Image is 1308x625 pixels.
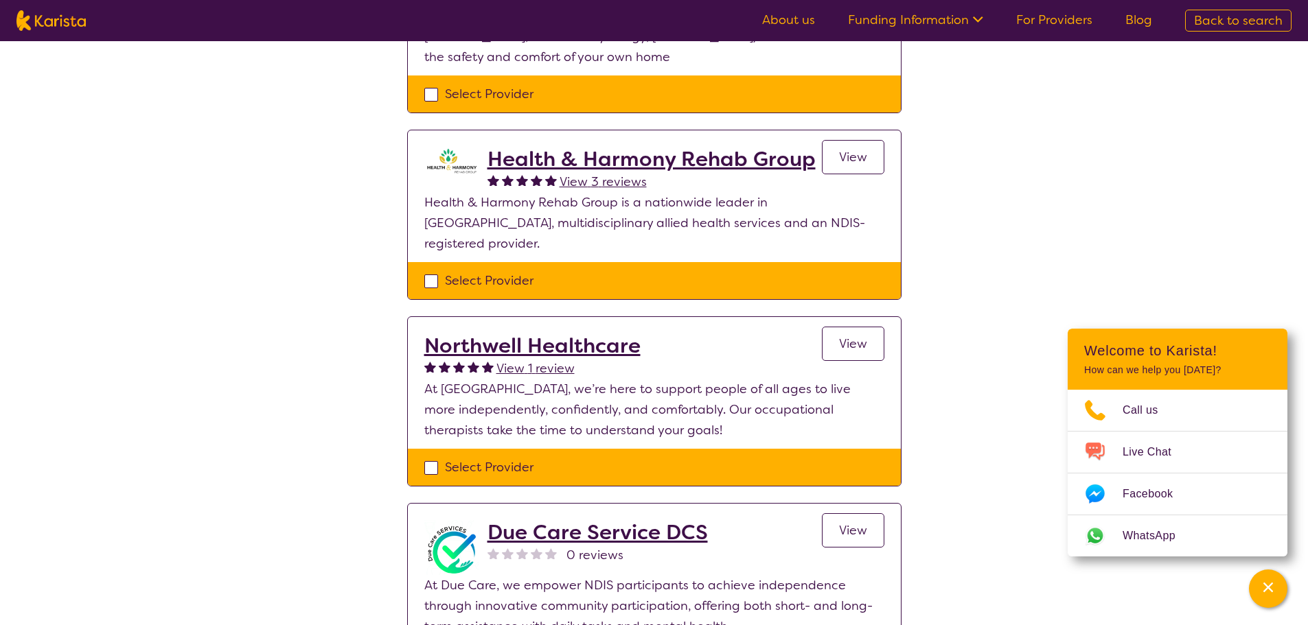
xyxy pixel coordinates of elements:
a: View [822,140,884,174]
img: nonereviewstar [545,547,557,559]
span: Call us [1123,400,1175,421]
a: Health & Harmony Rehab Group [487,147,816,172]
span: 0 reviews [566,545,623,565]
img: fullstar [502,174,514,186]
button: Channel Menu [1249,569,1287,608]
img: fullstar [482,361,494,373]
a: View [822,513,884,547]
p: How can we help you [DATE]? [1084,364,1271,376]
a: Back to search [1185,10,1292,32]
div: Channel Menu [1068,329,1287,556]
img: nonereviewstar [531,547,542,559]
img: fullstar [453,361,465,373]
img: fullstar [516,174,528,186]
p: At [GEOGRAPHIC_DATA], we’re here to support people of all ages to live more independently, confid... [424,379,884,440]
a: Blog [1125,12,1152,28]
span: View [839,149,867,165]
img: nonereviewstar [487,547,499,559]
img: fullstar [531,174,542,186]
span: View 1 review [496,360,575,377]
img: fullstar [439,361,450,373]
span: Live Chat [1123,442,1188,462]
span: View [839,335,867,352]
a: About us [762,12,815,28]
span: Facebook [1123,484,1189,504]
img: fullstar [545,174,557,186]
h2: Welcome to Karista! [1084,342,1271,359]
span: View [839,522,867,539]
img: nonereviewstar [516,547,528,559]
img: fullstar [468,361,479,373]
a: Northwell Healthcare [424,333,641,358]
ul: Choose channel [1068,390,1287,556]
img: ztak9tblhgtrn1fit8ap.png [424,147,479,174]
a: Web link opens in a new tab. [1068,515,1287,556]
img: nonereviewstar [502,547,514,559]
a: Due Care Service DCS [487,520,708,545]
img: ppxf38cnarih3decgaop.png [424,520,479,575]
img: fullstar [487,174,499,186]
span: View 3 reviews [560,174,647,190]
a: View 1 review [496,358,575,379]
span: WhatsApp [1123,526,1192,546]
img: fullstar [424,361,436,373]
img: Karista logo [16,10,86,31]
a: Funding Information [848,12,983,28]
p: Health & Harmony Rehab Group is a nationwide leader in [GEOGRAPHIC_DATA], multidisciplinary allie... [424,192,884,254]
a: View 3 reviews [560,172,647,192]
span: Back to search [1194,12,1283,29]
a: For Providers [1016,12,1092,28]
a: View [822,327,884,361]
